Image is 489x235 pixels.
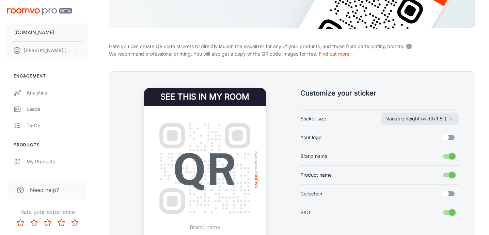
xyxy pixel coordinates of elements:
[300,152,327,160] span: Brand name
[109,41,475,50] p: Here you can create QR code stickers to directly launch the visualizer for any of your products, ...
[319,51,351,57] a: Find out more.
[109,50,475,58] p: We recommend professional printing. You will also get a copy of the QR code images for free.
[152,116,258,221] img: QR Code Example
[41,216,54,230] button: Rate 3 star
[27,89,88,97] div: Analytics
[255,172,257,188] img: roomvo
[175,223,235,231] p: Brand name
[381,113,459,125] button: Sticker size
[27,158,88,165] div: My Products
[300,88,459,98] h5: Customize your sticker
[300,190,322,197] span: Collection
[300,171,332,179] span: Product name
[7,8,72,15] img: Roomvo PRO Beta
[253,151,259,170] span: Powered by
[27,105,88,113] div: Leads
[27,122,88,129] div: To-do
[300,134,321,141] span: Your logo
[5,208,90,216] p: Rate your experience
[24,47,72,54] p: [PERSON_NAME] [PERSON_NAME]
[144,88,266,106] h4: See this in my room
[14,216,27,230] button: Rate 1 star
[14,29,54,36] p: [DOMAIN_NAME]
[68,216,82,230] button: Rate 5 star
[300,209,310,216] span: SKU
[30,186,59,194] span: Need help?
[54,216,68,230] button: Rate 4 star
[7,24,88,41] button: [DOMAIN_NAME]
[7,42,88,59] button: [PERSON_NAME] [PERSON_NAME]
[300,115,326,122] span: Sticker size
[27,216,41,230] button: Rate 2 star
